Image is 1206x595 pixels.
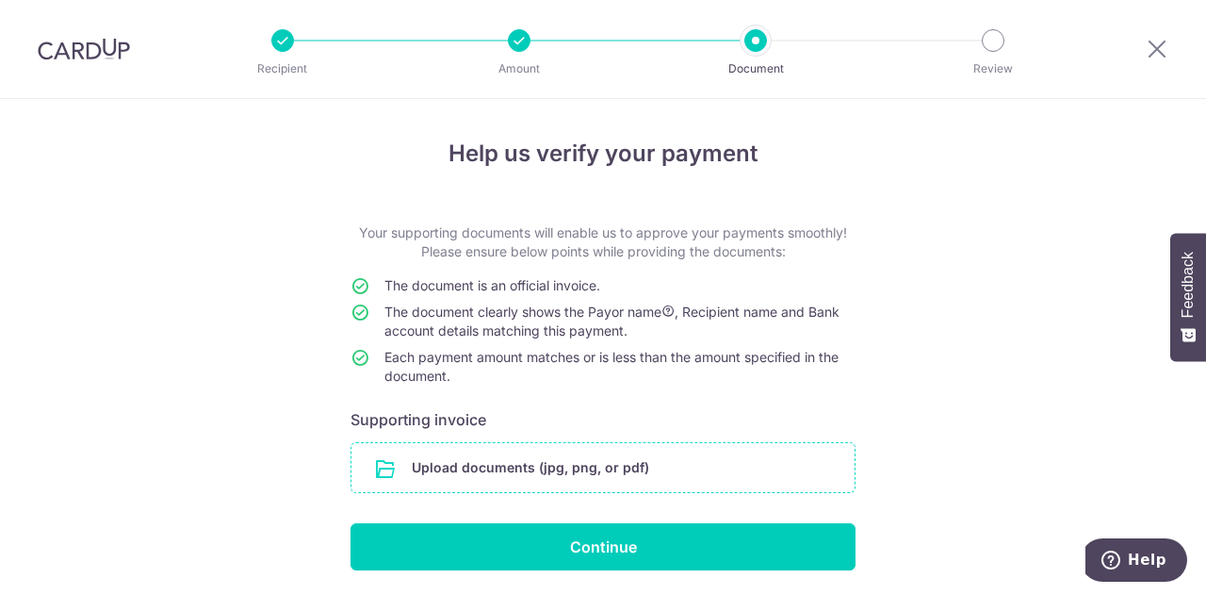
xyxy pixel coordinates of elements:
p: Document [686,59,825,78]
p: Review [923,59,1063,78]
span: Feedback [1180,252,1197,318]
span: The document clearly shows the Payor name , Recipient name and Bank account details matching this... [384,304,839,339]
h6: Supporting invoice [350,408,856,431]
span: Each payment amount matches or is less than the amount specified in the document. [384,349,839,384]
h4: Help us verify your payment [350,137,856,171]
div: Upload documents (jpg, png, or pdf) [350,442,856,493]
button: Feedback - Show survey [1170,233,1206,361]
iframe: Opens a widget where you can find more information [1085,538,1187,586]
input: Continue [350,523,856,570]
img: CardUp [38,38,130,60]
p: Your supporting documents will enable us to approve your payments smoothly! Please ensure below p... [350,223,856,261]
p: Amount [449,59,589,78]
span: The document is an official invoice. [384,277,600,293]
p: Recipient [213,59,352,78]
